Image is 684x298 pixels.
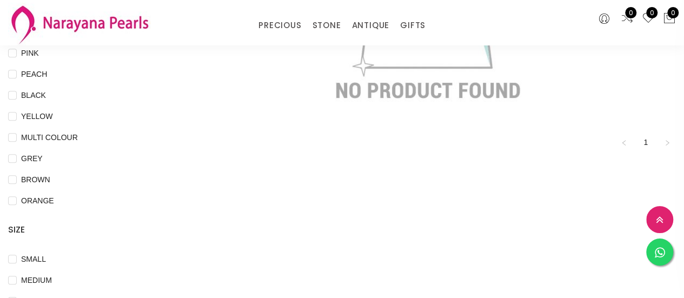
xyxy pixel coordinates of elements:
[646,7,658,18] span: 0
[351,17,389,34] a: ANTIQUE
[258,17,301,34] a: PRECIOUS
[621,12,634,26] a: 0
[8,223,147,236] h4: SIZE
[17,195,58,207] span: ORANGE
[659,134,676,151] button: right
[637,134,654,150] a: 1
[664,140,670,146] span: right
[663,12,676,26] button: 0
[615,134,633,151] button: left
[17,274,56,286] span: MEDIUM
[17,68,51,80] span: PEACH
[17,131,82,143] span: MULTI COLOUR
[625,7,636,18] span: 0
[400,17,426,34] a: GIFTS
[17,153,47,164] span: GREY
[642,12,655,26] a: 0
[615,134,633,151] li: Previous Page
[312,17,341,34] a: STONE
[17,47,43,59] span: PINK
[17,89,50,101] span: BLACK
[637,134,654,151] li: 1
[659,134,676,151] li: Next Page
[17,253,50,265] span: SMALL
[621,140,627,146] span: left
[17,174,55,186] span: BROWN
[667,7,679,18] span: 0
[17,110,57,122] span: YELLOW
